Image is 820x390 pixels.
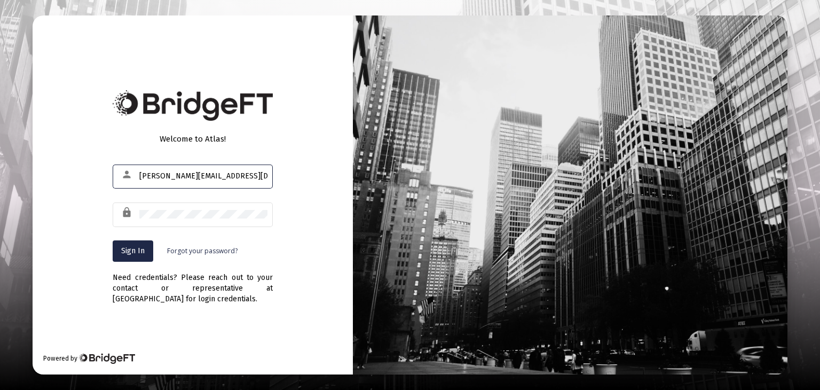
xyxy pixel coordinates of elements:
[113,134,273,144] div: Welcome to Atlas!
[139,172,267,181] input: Email or Username
[43,353,135,364] div: Powered by
[121,168,134,181] mat-icon: person
[121,206,134,219] mat-icon: lock
[113,240,153,262] button: Sign In
[113,262,273,305] div: Need credentials? Please reach out to your contact or representative at [GEOGRAPHIC_DATA] for log...
[78,353,135,364] img: Bridge Financial Technology Logo
[113,90,273,121] img: Bridge Financial Technology Logo
[121,246,145,255] span: Sign In
[167,246,238,256] a: Forgot your password?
